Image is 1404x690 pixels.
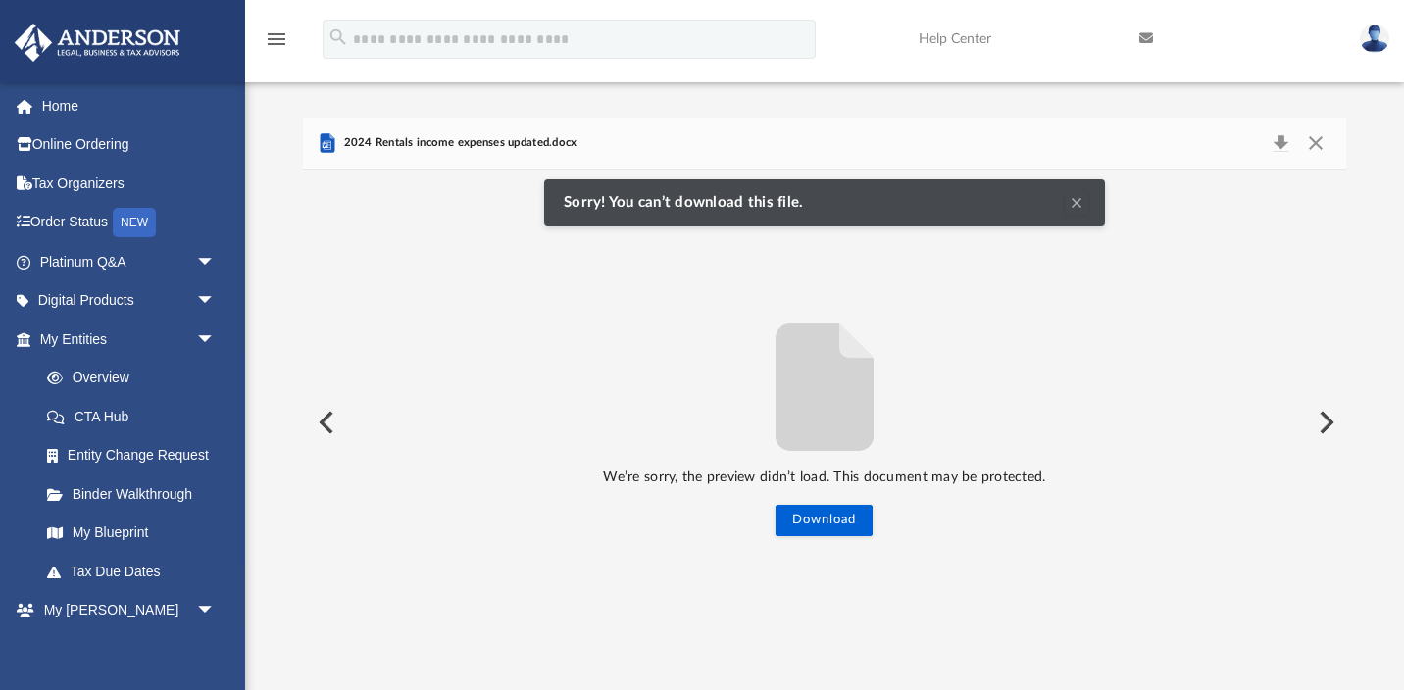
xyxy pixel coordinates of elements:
[1298,129,1333,157] button: Close
[265,37,288,51] a: menu
[14,125,245,165] a: Online Ordering
[196,320,235,360] span: arrow_drop_down
[564,194,813,212] span: Sorry! You can’t download this file.
[1360,25,1389,53] img: User Pic
[1065,191,1088,215] button: Clear Notification
[776,505,873,536] button: Download
[9,24,186,62] img: Anderson Advisors Platinum Portal
[14,164,245,203] a: Tax Organizers
[196,242,235,282] span: arrow_drop_down
[14,242,245,281] a: Platinum Q&Aarrow_drop_down
[113,208,156,237] div: NEW
[27,397,245,436] a: CTA Hub
[27,474,245,514] a: Binder Walkthrough
[27,436,245,475] a: Entity Change Request
[327,26,349,48] i: search
[14,591,235,654] a: My [PERSON_NAME] Teamarrow_drop_down
[339,134,577,152] span: 2024 Rentals income expenses updated.docx
[196,281,235,321] span: arrow_drop_down
[303,118,1346,675] div: Preview
[303,466,1346,490] p: We’re sorry, the preview didn’t load. This document may be protected.
[1303,395,1346,450] button: Next File
[303,170,1346,675] div: File preview
[14,203,245,243] a: Order StatusNEW
[27,514,235,553] a: My Blueprint
[303,395,346,450] button: Previous File
[14,320,245,359] a: My Entitiesarrow_drop_down
[265,27,288,51] i: menu
[196,591,235,631] span: arrow_drop_down
[27,359,245,398] a: Overview
[27,552,245,591] a: Tax Due Dates
[14,86,245,125] a: Home
[1263,129,1298,157] button: Download
[14,281,245,320] a: Digital Productsarrow_drop_down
